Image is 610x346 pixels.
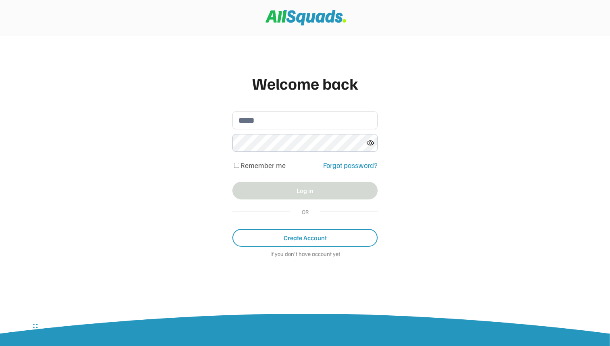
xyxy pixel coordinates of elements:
label: Remember me [240,161,286,170]
img: Squad%20Logo.svg [265,10,346,25]
div: OR [298,208,312,216]
div: Forgot password? [323,160,378,171]
div: If you don't have account yet [232,251,378,259]
button: Log in [232,182,378,199]
button: Create Account [232,229,378,247]
div: Welcome back [232,71,378,95]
